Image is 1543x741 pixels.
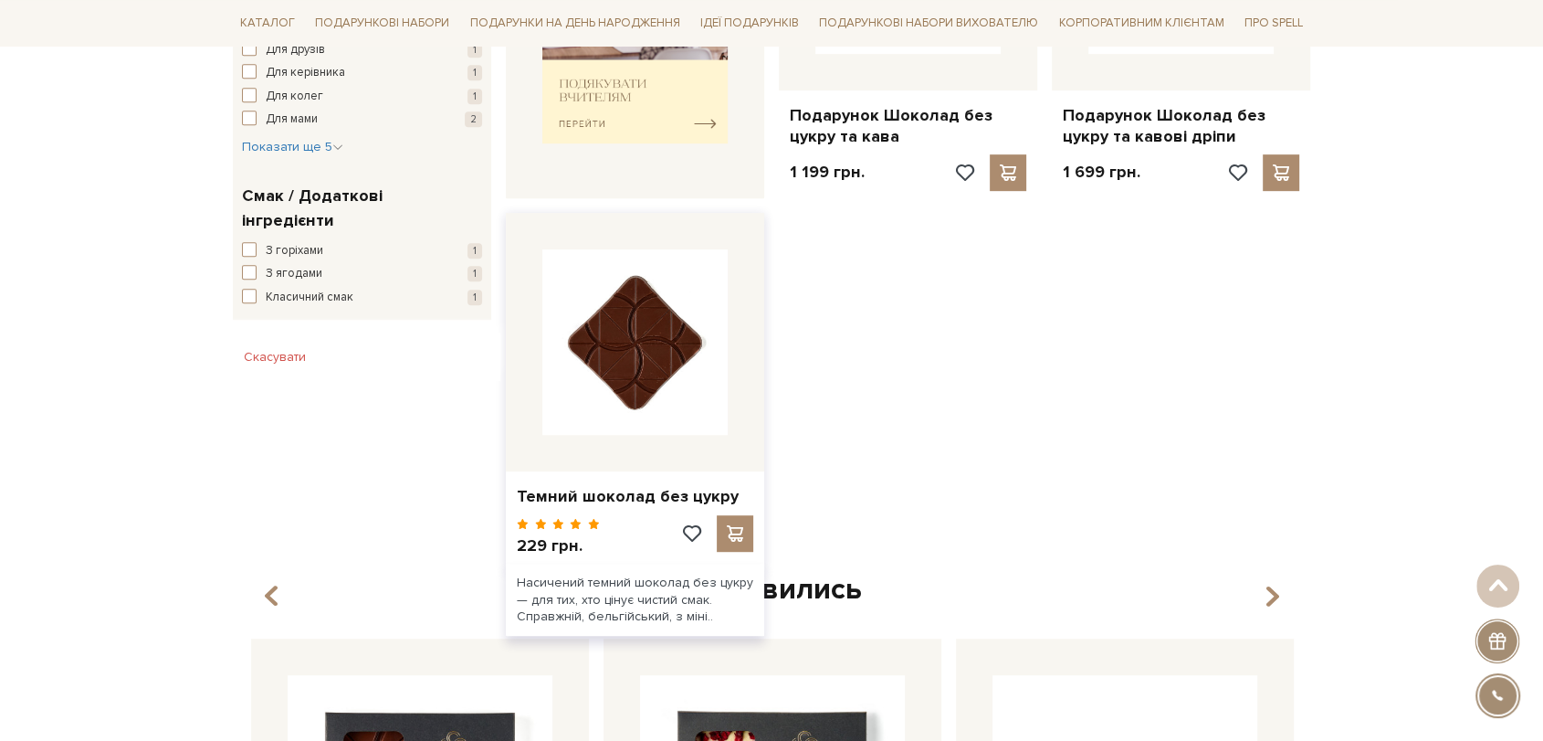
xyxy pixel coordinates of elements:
[467,42,482,58] span: 1
[506,564,764,636] div: Насичений темний шоколад без цукру — для тих, хто цінує чистий смак. Справжній, бельгійський, з м...
[467,89,482,104] span: 1
[242,111,482,129] button: Для мами 2
[542,249,728,435] img: Темний шоколад без цукру
[266,88,323,106] span: Для колег
[242,184,478,233] span: Смак / Додаткові інгредієнти
[242,289,482,307] button: Класичний смак 1
[242,41,482,59] button: Для друзів 1
[790,162,865,183] p: 1 199 грн.
[266,41,325,59] span: Для друзів
[467,65,482,80] span: 1
[693,9,806,37] a: Ідеї подарунків
[244,571,1299,609] div: Ви дивились
[1052,7,1232,38] a: Корпоративним клієнтам
[465,111,482,127] span: 2
[308,9,457,37] a: Подарункові набори
[467,243,482,259] span: 1
[463,9,688,37] a: Подарунки на День народження
[1237,9,1310,37] a: Про Spell
[790,105,1026,148] a: Подарунок Шоколад без цукру та кава
[266,242,323,260] span: З горіхами
[266,289,353,307] span: Класичний смак
[242,242,482,260] button: З горіхами 1
[242,64,482,82] button: Для керівника 1
[266,111,318,129] span: Для мами
[242,265,482,283] button: З ягодами 1
[266,265,322,283] span: З ягодами
[467,266,482,281] span: 1
[266,64,345,82] span: Для керівника
[233,9,302,37] a: Каталог
[517,486,753,507] a: Темний шоколад без цукру
[233,343,317,372] button: Скасувати
[242,88,482,106] button: Для колег 1
[467,290,482,305] span: 1
[1063,105,1299,148] a: Подарунок Шоколад без цукру та кавові дріпи
[242,139,343,154] span: Показати ще 5
[812,7,1045,38] a: Подарункові набори вихователю
[1063,162,1140,183] p: 1 699 грн.
[517,535,600,556] p: 229 грн.
[242,138,343,156] button: Показати ще 5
